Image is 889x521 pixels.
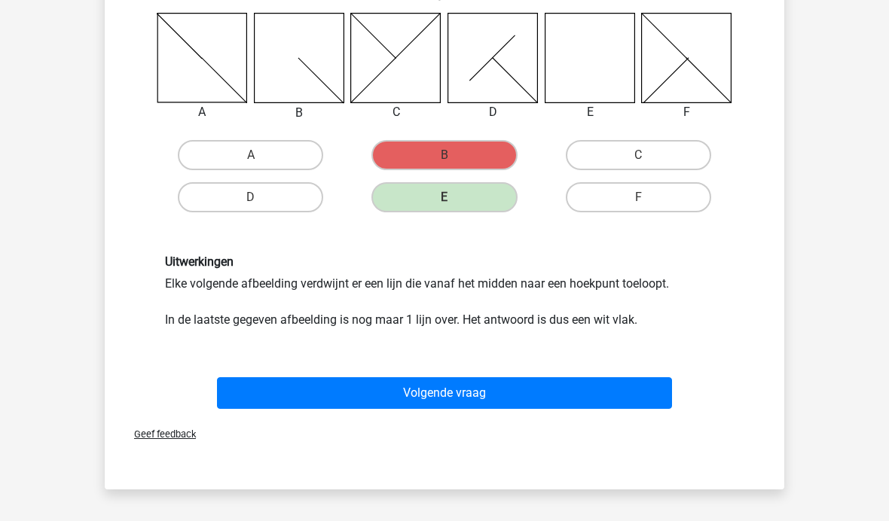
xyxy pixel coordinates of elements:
[371,182,517,212] label: E
[566,140,711,170] label: C
[630,103,744,121] div: F
[339,103,453,121] div: C
[533,103,647,121] div: E
[145,103,259,121] div: A
[217,377,673,409] button: Volgende vraag
[178,182,323,212] label: D
[243,104,356,122] div: B
[371,140,517,170] label: B
[165,254,724,269] h6: Uitwerkingen
[154,254,735,329] div: Elke volgende afbeelding verdwijnt er een lijn die vanaf het midden naar een hoekpunt toeloopt. I...
[178,140,323,170] label: A
[436,103,550,121] div: D
[122,428,196,440] span: Geef feedback
[566,182,711,212] label: F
